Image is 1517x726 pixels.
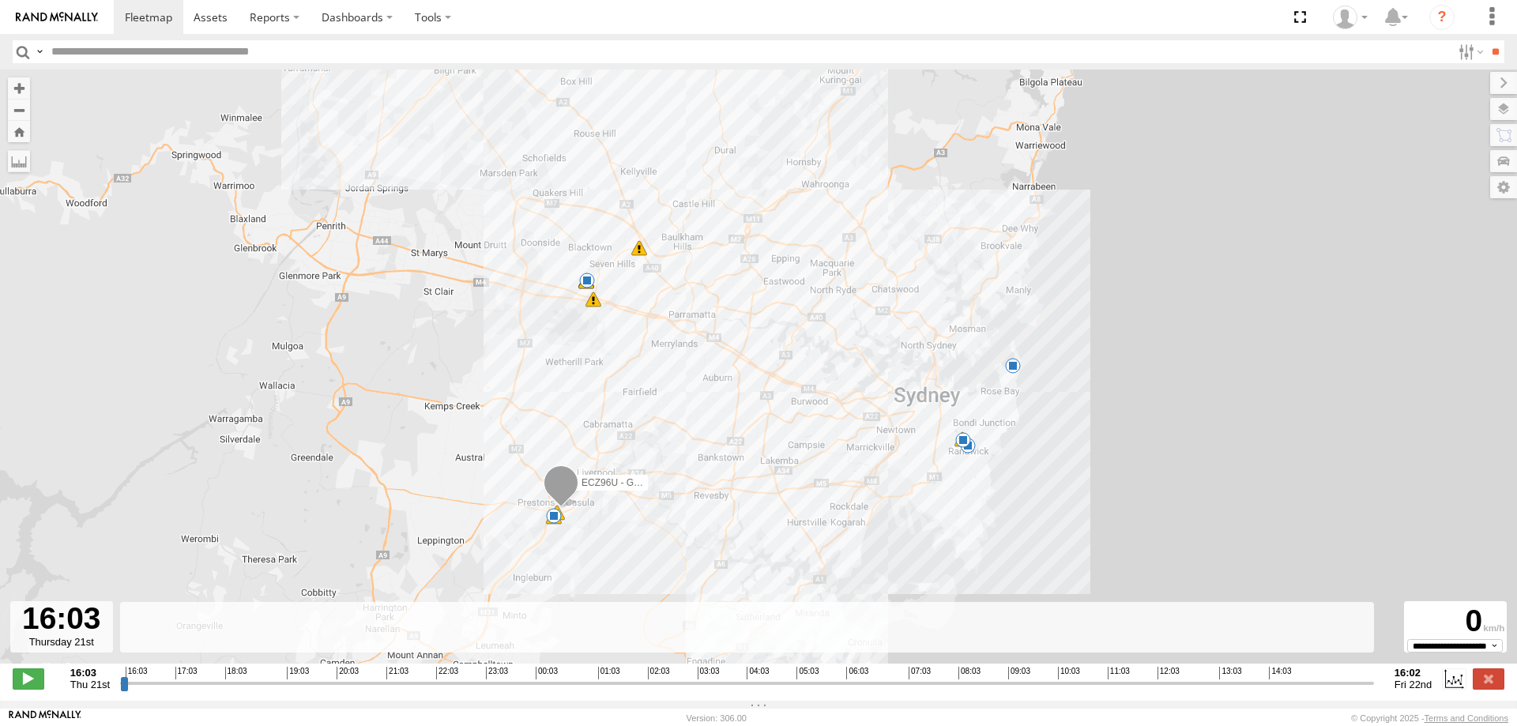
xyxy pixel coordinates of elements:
[9,710,81,726] a: Visit our Website
[486,667,508,679] span: 23:03
[648,667,670,679] span: 02:03
[33,40,46,63] label: Search Query
[846,667,868,679] span: 06:03
[1429,5,1455,30] i: ?
[1490,176,1517,198] label: Map Settings
[1158,667,1180,679] span: 12:03
[909,667,931,679] span: 07:03
[8,150,30,172] label: Measure
[582,477,671,488] span: ECZ96U - Great Wall
[536,667,558,679] span: 00:03
[386,667,408,679] span: 21:03
[16,12,98,23] img: rand-logo.svg
[225,667,247,679] span: 18:03
[8,99,30,121] button: Zoom out
[1327,6,1373,29] div: Tom Tozer
[8,121,30,142] button: Zoom Home
[1473,668,1504,689] label: Close
[8,77,30,99] button: Zoom in
[287,667,309,679] span: 19:03
[126,667,148,679] span: 16:03
[70,667,110,679] strong: 16:03
[1108,667,1130,679] span: 11:03
[1351,713,1508,723] div: © Copyright 2025 -
[598,667,620,679] span: 01:03
[1058,667,1080,679] span: 10:03
[1452,40,1486,63] label: Search Filter Options
[175,667,198,679] span: 17:03
[1425,713,1508,723] a: Terms and Conditions
[698,667,720,679] span: 03:03
[687,713,747,723] div: Version: 306.00
[1269,667,1291,679] span: 14:03
[1008,667,1030,679] span: 09:03
[1395,679,1432,690] span: Fri 22nd Aug 2025
[13,668,44,689] label: Play/Stop
[958,667,981,679] span: 08:03
[796,667,819,679] span: 05:03
[70,679,110,690] span: Thu 21st Aug 2025
[1406,604,1504,639] div: 0
[337,667,359,679] span: 20:03
[436,667,458,679] span: 22:03
[1219,667,1241,679] span: 13:03
[747,667,769,679] span: 04:03
[1395,667,1432,679] strong: 16:02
